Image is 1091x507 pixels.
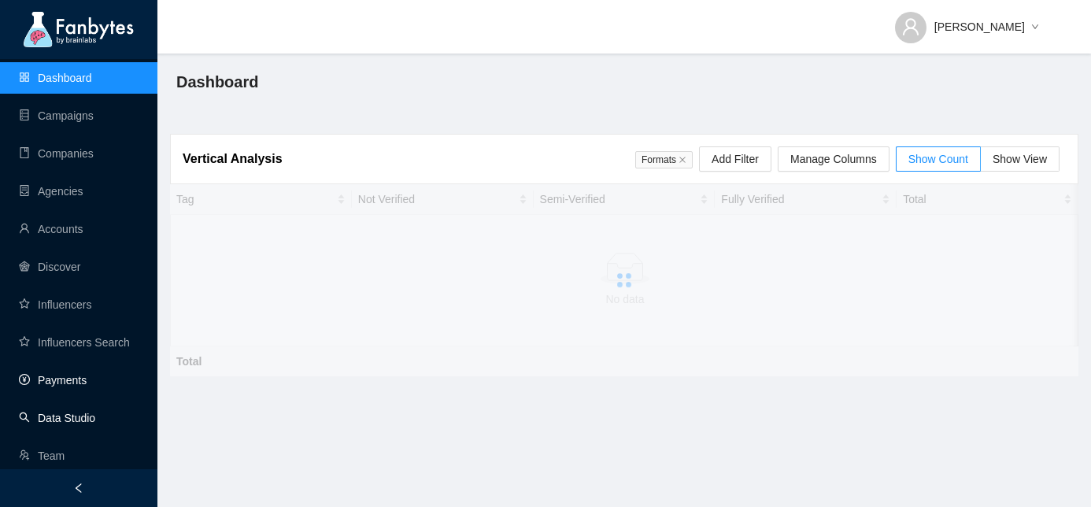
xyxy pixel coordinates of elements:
span: Show View [993,153,1047,165]
a: databaseCampaigns [19,109,94,122]
span: Add Filter [712,150,759,168]
button: Manage Columns [778,146,889,172]
span: user [901,17,920,36]
a: usergroup-addTeam [19,450,65,462]
article: Vertical Analysis [183,149,283,168]
button: Add Filter [699,146,771,172]
a: searchData Studio [19,412,95,424]
a: starInfluencers [19,298,91,311]
a: starInfluencers Search [19,336,130,349]
span: Show Count [908,153,968,165]
a: pay-circlePayments [19,374,87,387]
a: bookCompanies [19,147,94,160]
a: radar-chartDiscover [19,261,80,273]
span: left [73,483,84,494]
button: [PERSON_NAME]down [882,8,1052,33]
span: close [679,156,686,164]
span: Dashboard [176,69,258,94]
span: down [1031,23,1039,32]
a: appstoreDashboard [19,72,92,84]
a: userAccounts [19,223,83,235]
a: containerAgencies [19,185,83,198]
span: Manage Columns [790,150,877,168]
span: [PERSON_NAME] [934,18,1025,35]
span: Formats [635,151,693,168]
